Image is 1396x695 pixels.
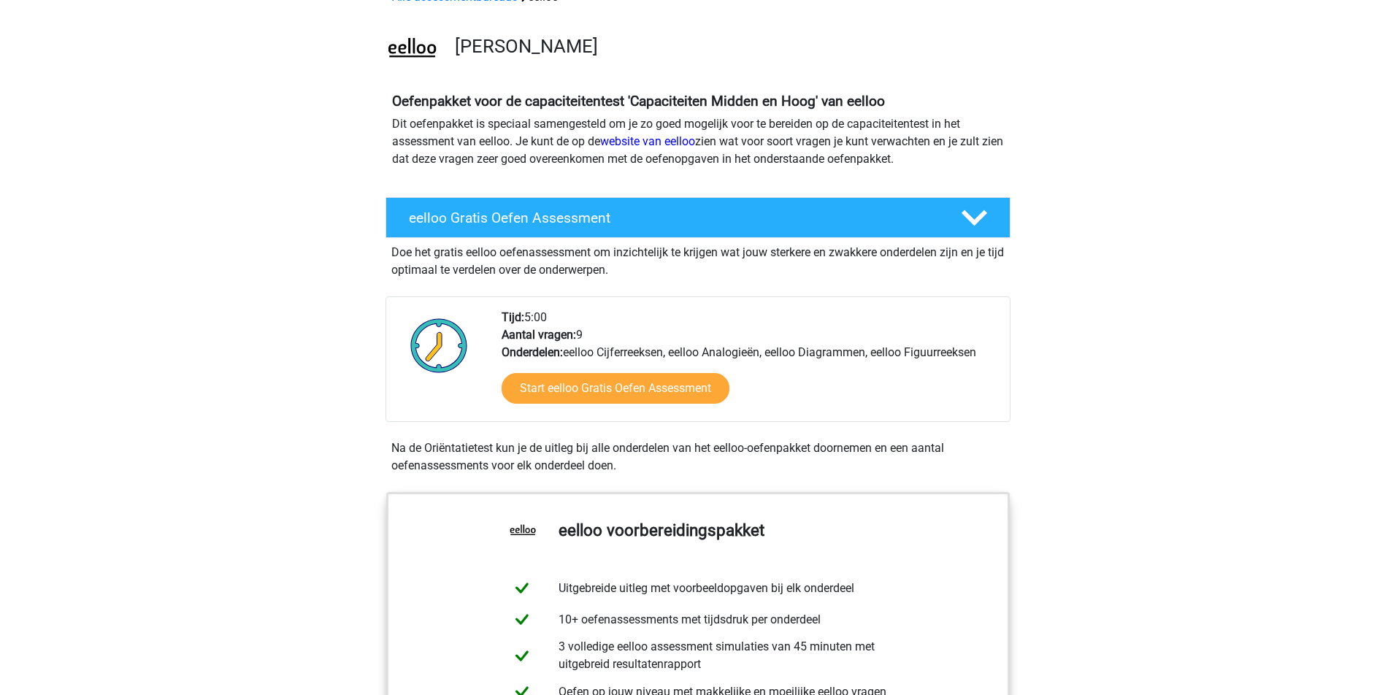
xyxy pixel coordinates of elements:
[402,309,476,382] img: Klok
[386,23,438,75] img: eelloo.png
[386,439,1010,475] div: Na de Oriëntatietest kun je de uitleg bij alle onderdelen van het eelloo-oefenpakket doornemen en...
[502,310,524,324] b: Tijd:
[409,210,937,226] h4: eelloo Gratis Oefen Assessment
[502,373,729,404] a: Start eelloo Gratis Oefen Assessment
[600,134,695,148] a: website van eelloo
[455,35,999,58] h3: [PERSON_NAME]
[392,115,1004,168] p: Dit oefenpakket is speciaal samengesteld om je zo goed mogelijk voor te bereiden op de capaciteit...
[491,309,1009,421] div: 5:00 9 eelloo Cijferreeksen, eelloo Analogieën, eelloo Diagrammen, eelloo Figuurreeksen
[386,238,1010,279] div: Doe het gratis eelloo oefenassessment om inzichtelijk te krijgen wat jouw sterkere en zwakkere on...
[392,93,885,110] b: Oefenpakket voor de capaciteitentest 'Capaciteiten Midden en Hoog' van eelloo
[502,328,576,342] b: Aantal vragen:
[502,345,563,359] b: Onderdelen:
[380,197,1016,238] a: eelloo Gratis Oefen Assessment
